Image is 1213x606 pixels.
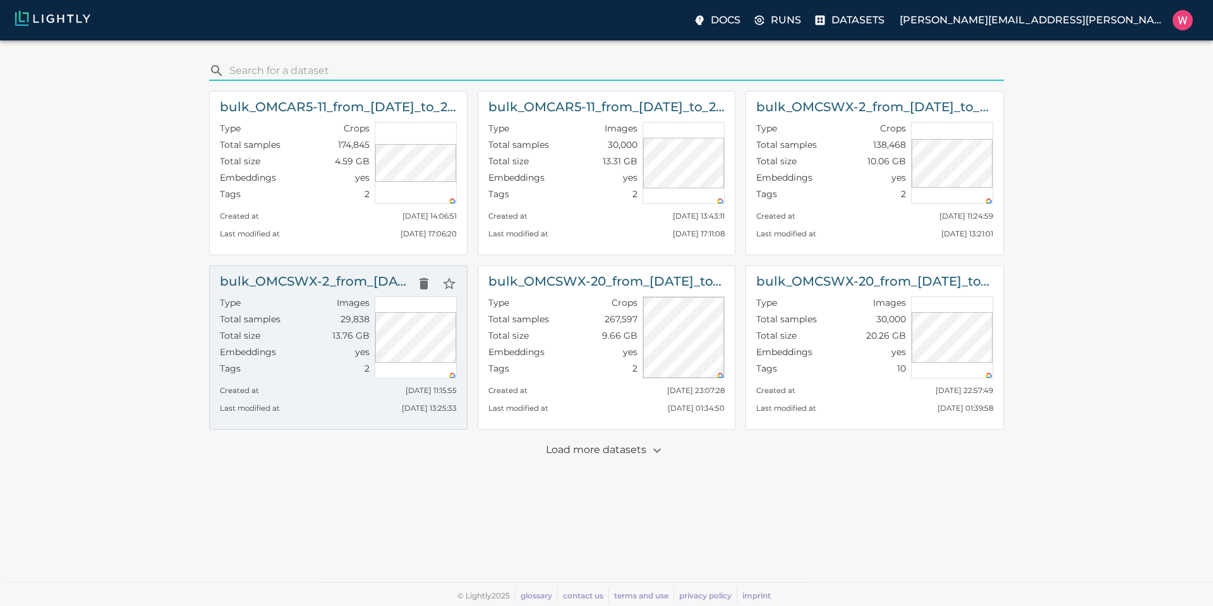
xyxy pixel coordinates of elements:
p: 13.31 GB [603,155,637,167]
p: 30,000 [876,313,906,325]
img: Lightly [15,11,90,26]
p: Total samples [756,138,817,151]
h6: bulk_OMCSWX-20_from_2025-09-08_to_2025-09-10_2025-09-15_05-41-59-crops-bounding_box [488,271,725,291]
p: Images [873,296,906,309]
a: privacy policy [679,591,732,600]
span: © Lightly 2025 [457,591,510,600]
p: Tags [220,188,241,200]
p: 4.59 GB [335,155,370,167]
small: [DATE] 13:43:11 [673,212,725,221]
small: [DATE] 13:25:33 [402,404,457,413]
small: Last modified at [488,404,548,413]
img: William Maio [1173,10,1193,30]
p: Embeddings [488,171,545,184]
p: 30,000 [608,138,637,151]
small: [DATE] 23:07:28 [667,386,725,395]
p: Total size [756,155,797,167]
p: Type [756,296,777,309]
p: Embeddings [756,346,812,358]
small: Created at [220,212,259,221]
p: yes [891,171,906,184]
a: terms and use [614,591,668,600]
a: bulk_OMCSWX-2_from_[DATE]_to_2025-09-24_2025-09-28_18-04-58Delete datasetStar datasetTypeImagesTo... [209,265,468,430]
small: Last modified at [756,404,816,413]
p: Total samples [220,313,281,325]
p: yes [623,171,637,184]
small: [DATE] 01:39:58 [938,404,993,413]
p: Crops [344,122,370,135]
p: 2 [365,362,370,375]
p: Docs [711,13,740,28]
p: Tags [756,188,777,200]
p: 29,838 [341,313,370,325]
p: Total size [488,155,529,167]
p: 267,597 [605,313,637,325]
p: 10 [897,362,906,375]
label: Runs [751,9,806,32]
small: [DATE] 11:24:59 [939,212,993,221]
small: Created at [488,212,528,221]
p: 9.66 GB [602,329,637,342]
h6: bulk_OMCSWX-20_from_2025-09-08_to_2025-09-10_2025-09-15_05-41-59 [756,271,993,291]
p: Embeddings [756,171,812,184]
p: 174,845 [338,138,370,151]
a: bulk_OMCAR5-11_from_[DATE]_to_2025-09-24_2025-09-28_20-04-40-crops-bounding_boxTypeCropsTotal sam... [209,91,468,255]
p: Total size [220,329,260,342]
small: Created at [220,386,259,395]
p: Tags [488,362,509,375]
small: [DATE] 13:21:01 [941,229,993,238]
label: Datasets [811,9,890,32]
small: Created at [756,386,795,395]
p: Crops [612,296,637,309]
p: Total samples [488,313,549,325]
a: bulk_OMCSWX-20_from_[DATE]_to_2025-09-10_2025-09-15_05-41-59-crops-bounding_boxTypeCropsTotal sam... [478,265,736,430]
p: Tags [488,188,509,200]
small: [DATE] 11:15:55 [406,386,457,395]
small: [DATE] 01:34:50 [668,404,725,413]
h6: bulk_OMCSWX-2_from_2025-09-23_to_2025-09-24_2025-09-28_18-04-58-crops-bounding_box [756,97,993,117]
p: Type [220,122,241,135]
h6: bulk_OMCSWX-2_from_2025-09-23_to_2025-09-24_2025-09-28_18-04-58 [220,271,411,291]
p: 138,468 [873,138,906,151]
p: yes [623,346,637,358]
p: Embeddings [488,346,545,358]
p: 2 [632,362,637,375]
p: Embeddings [220,171,276,184]
p: Images [337,296,370,309]
h6: bulk_OMCAR5-11_from_2025-09-22_to_2025-09-24_2025-09-28_20-04-40 [488,97,725,117]
small: [DATE] 17:11:08 [673,229,725,238]
a: bulk_OMCSWX-20_from_[DATE]_to_2025-09-10_2025-09-15_05-41-59TypeImagesTotal samples30,000Total si... [745,265,1004,430]
small: Last modified at [756,229,816,238]
p: Load more datasets [546,440,668,461]
p: Embeddings [220,346,276,358]
p: Type [220,296,241,309]
p: 2 [365,188,370,200]
p: Type [488,296,509,309]
p: yes [355,171,370,184]
p: [PERSON_NAME][EMAIL_ADDRESS][PERSON_NAME] [900,13,1168,28]
label: [PERSON_NAME][EMAIL_ADDRESS][PERSON_NAME]William Maio [895,6,1198,34]
small: Created at [756,212,795,221]
p: yes [355,346,370,358]
p: yes [891,346,906,358]
p: Total samples [220,138,281,151]
small: [DATE] 14:06:51 [402,212,457,221]
p: 13.76 GB [332,329,370,342]
p: Total size [220,155,260,167]
p: 20.26 GB [866,329,906,342]
h6: bulk_OMCAR5-11_from_2025-09-22_to_2025-09-24_2025-09-28_20-04-40-crops-bounding_box [220,97,457,117]
input: search [229,61,999,81]
p: Total samples [756,313,817,325]
button: Star dataset [437,271,462,296]
small: Created at [488,386,528,395]
a: bulk_OMCAR5-11_from_[DATE]_to_2025-09-24_2025-09-28_20-04-40TypeImagesTotal samples30,000Total si... [478,91,736,255]
button: Delete dataset [411,271,437,296]
p: Tags [220,362,241,375]
small: Last modified at [220,404,280,413]
p: Total samples [488,138,549,151]
p: 2 [632,188,637,200]
label: Docs [691,9,745,32]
